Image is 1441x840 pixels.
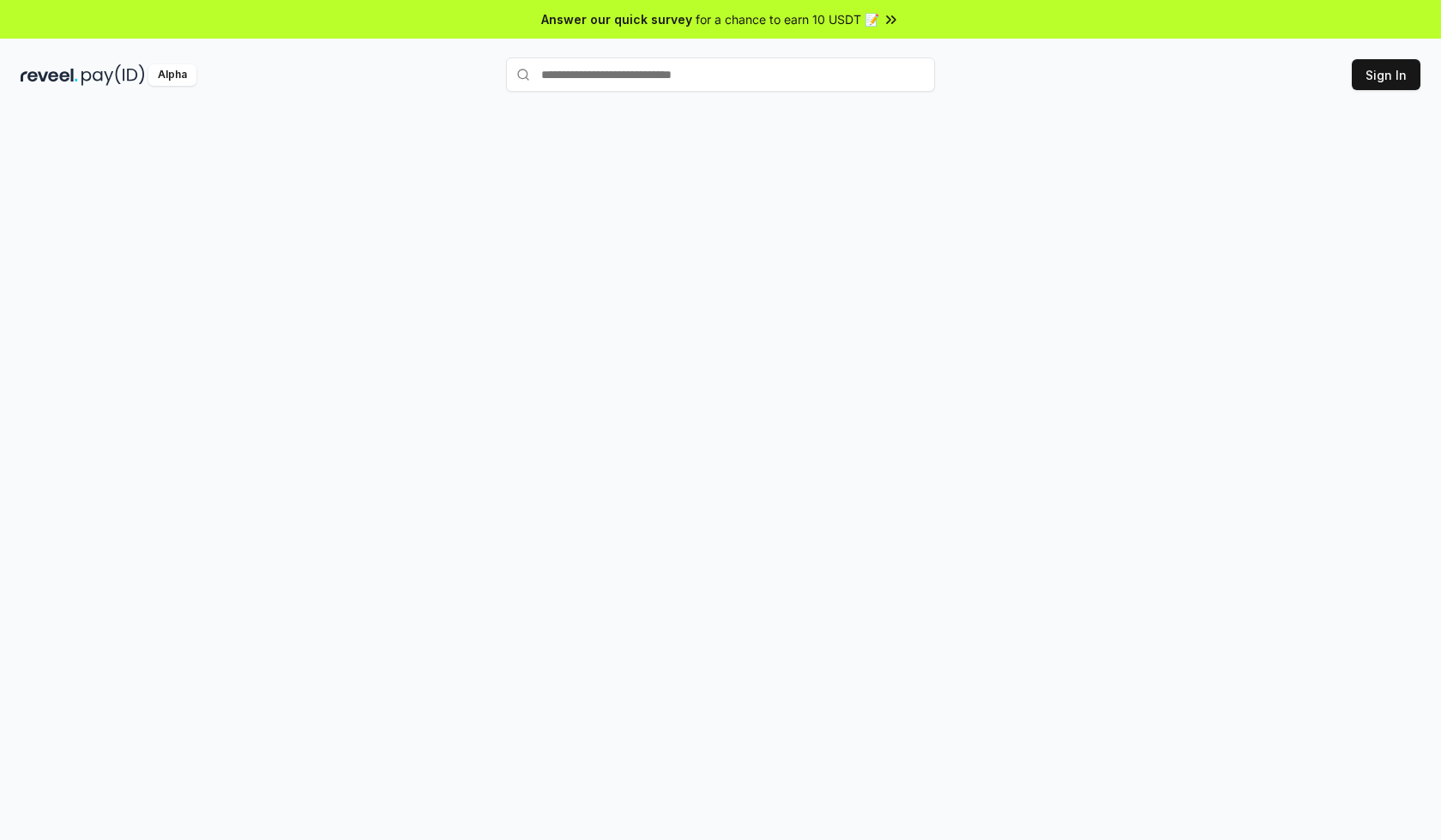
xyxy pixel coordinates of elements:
[21,64,78,86] img: reveel_dark
[696,10,879,28] span: for a chance to earn 10 USDT 📝
[81,64,145,86] img: pay_id
[541,10,692,28] span: Answer our quick survey
[148,64,196,86] div: Alpha
[1352,59,1420,90] button: Sign In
